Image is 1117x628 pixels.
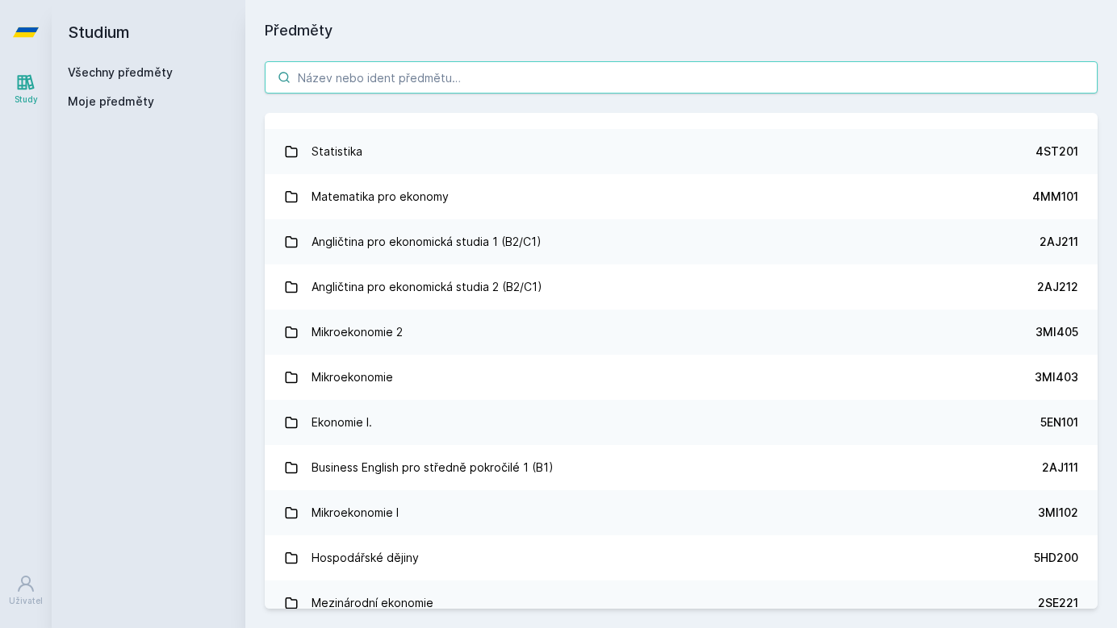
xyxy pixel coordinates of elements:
div: 3MI102 [1038,505,1078,521]
input: Název nebo ident předmětu… [265,61,1098,94]
div: Study [15,94,38,106]
div: 2AJ211 [1040,234,1078,250]
div: 2SE221 [1038,595,1078,611]
div: 5EN101 [1040,414,1078,430]
a: Mikroekonomie I 3MI102 [265,490,1098,535]
div: Mikroekonomie [312,361,393,393]
div: Ekonomie I. [312,406,372,439]
span: Moje předměty [68,94,154,110]
a: Study [3,64,48,114]
div: Business English pro středně pokročilé 1 (B1) [312,451,554,484]
div: 5HD200 [1034,550,1078,566]
a: Mezinárodní ekonomie 2SE221 [265,580,1098,626]
div: Angličtina pro ekonomická studia 1 (B2/C1) [312,226,542,258]
div: Mikroekonomie 2 [312,316,403,348]
a: Mikroekonomie 3MI403 [265,355,1098,400]
div: 3MI403 [1035,369,1078,385]
a: Business English pro středně pokročilé 1 (B1) 2AJ111 [265,445,1098,490]
a: Hospodářské dějiny 5HD200 [265,535,1098,580]
div: Angličtina pro ekonomická studia 2 (B2/C1) [312,271,542,303]
a: Statistika 4ST201 [265,129,1098,174]
div: 2AJ111 [1042,460,1078,476]
div: Uživatel [9,595,43,607]
div: Mikroekonomie I [312,497,399,529]
a: Uživatel [3,566,48,615]
h1: Předměty [265,19,1098,42]
div: Statistika [312,135,362,168]
div: 4ST201 [1035,143,1078,160]
a: Matematika pro ekonomy 4MM101 [265,174,1098,219]
a: Ekonomie I. 5EN101 [265,400,1098,445]
a: Mikroekonomie 2 3MI405 [265,310,1098,355]
a: Angličtina pro ekonomická studia 2 (B2/C1) 2AJ212 [265,264,1098,310]
div: Matematika pro ekonomy [312,181,449,213]
a: Všechny předměty [68,65,173,79]
div: 3MI405 [1035,324,1078,340]
div: 4MM101 [1032,189,1078,205]
div: 2AJ212 [1037,279,1078,295]
div: Hospodářské dějiny [312,542,419,574]
a: Angličtina pro ekonomická studia 1 (B2/C1) 2AJ211 [265,219,1098,264]
div: Mezinárodní ekonomie [312,587,433,619]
